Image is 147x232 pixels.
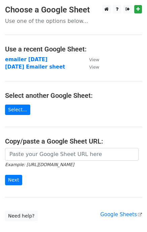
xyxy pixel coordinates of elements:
[5,211,38,221] a: Need help?
[5,105,30,115] a: Select...
[82,56,99,63] a: View
[5,162,74,167] small: Example: [URL][DOMAIN_NAME]
[5,91,142,100] h4: Select another Google Sheet:
[89,65,99,70] small: View
[5,45,142,53] h4: Use a recent Google Sheet:
[82,64,99,70] a: View
[89,57,99,62] small: View
[5,17,142,25] p: Use one of the options below...
[5,64,65,70] a: [DATE] Emailer sheet
[5,5,142,15] h3: Choose a Google Sheet
[100,211,142,218] a: Google Sheets
[5,148,139,161] input: Paste your Google Sheet URL here
[5,137,142,145] h4: Copy/paste a Google Sheet URL:
[5,175,22,185] input: Next
[5,56,47,63] a: emailer [DATE]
